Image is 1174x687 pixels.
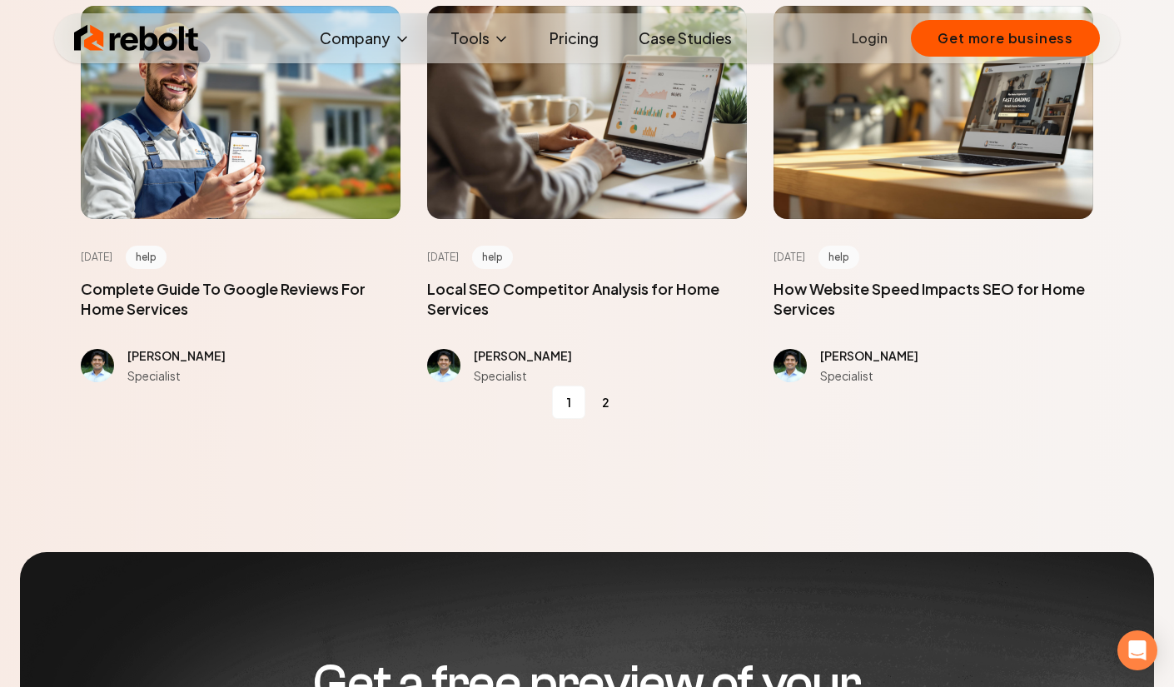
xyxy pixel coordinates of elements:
[127,348,226,363] span: [PERSON_NAME]
[625,22,745,55] a: Case Studies
[818,246,859,269] span: help
[54,386,1120,419] nav: pagination
[126,246,167,269] span: help
[589,386,622,419] a: 2
[1117,630,1157,670] div: Open Intercom Messenger
[552,386,585,419] a: 1
[427,279,719,318] a: Local SEO Competitor Analysis for Home Services
[774,279,1085,318] a: How Website Speed Impacts SEO for Home Services
[81,279,366,318] a: Complete Guide To Google Reviews For Home Services
[306,22,424,55] button: Company
[427,251,459,264] time: [DATE]
[852,28,888,48] a: Login
[536,22,612,55] a: Pricing
[74,22,199,55] img: Rebolt Logo
[472,246,513,269] span: help
[820,348,918,363] span: [PERSON_NAME]
[911,20,1100,57] button: Get more business
[774,251,805,264] time: [DATE]
[474,348,572,363] span: [PERSON_NAME]
[437,22,523,55] button: Tools
[81,251,112,264] time: [DATE]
